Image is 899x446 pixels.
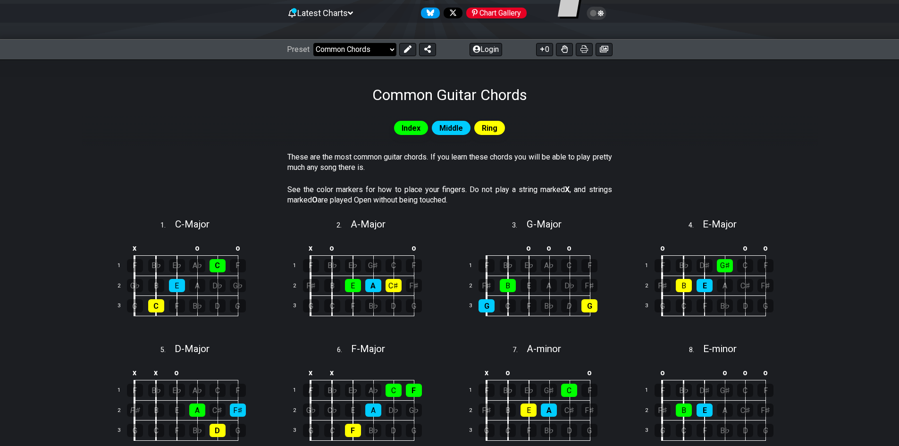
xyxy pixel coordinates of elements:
div: G [127,299,143,312]
a: Follow #fretflip at X [440,8,462,18]
td: 2 [112,400,134,421]
div: G♭ [303,404,319,417]
div: F♯ [757,404,773,417]
div: A [541,279,557,292]
div: G [127,424,143,437]
td: x [300,240,322,256]
div: F [581,259,597,272]
div: G♭ [406,404,422,417]
div: F [479,259,495,272]
div: B♭ [717,424,733,437]
div: F [406,259,422,272]
div: C [210,384,226,397]
div: A♭ [541,259,557,272]
div: B♭ [148,384,164,397]
div: F [303,384,319,397]
p: See the color markers for how to place your fingers. Do not play a string marked , and strings ma... [287,185,612,206]
div: C [210,259,226,272]
div: D [210,299,226,312]
div: E [697,404,713,417]
div: G [303,424,319,437]
span: Ring [482,121,497,135]
div: G [479,299,495,312]
div: F [479,384,495,397]
span: 1 . [160,220,175,231]
div: G♭ [230,279,246,292]
td: 2 [288,400,311,421]
td: 2 [463,400,486,421]
div: G♯ [365,259,381,272]
div: G♯ [717,259,733,272]
select: Preset [313,43,396,56]
div: G [303,299,319,312]
div: F♯ [230,404,246,417]
div: C♭ [324,404,340,417]
span: A - Major [351,219,386,230]
td: o [497,365,519,380]
span: F - Major [351,343,385,354]
div: C♯ [561,404,577,417]
td: o [756,240,776,256]
span: C - Major [175,219,210,230]
div: C [676,299,692,312]
td: 3 [463,421,486,441]
div: F [127,384,143,397]
td: 1 [639,256,662,276]
a: Follow #fretflip at Bluesky [417,8,440,18]
div: C [676,424,692,437]
td: 1 [288,380,311,401]
div: F [697,299,713,312]
div: F [697,424,713,437]
div: C [386,259,402,272]
div: E [345,279,361,292]
div: F [303,259,319,272]
div: F [406,384,422,397]
td: 1 [463,256,486,276]
div: C [500,299,516,312]
div: G [655,424,671,437]
div: F♯ [655,404,671,417]
div: G [406,299,422,312]
td: o [539,240,559,256]
div: F [169,424,185,437]
td: 2 [288,276,311,296]
div: A♭ [189,259,205,272]
div: G [479,424,495,437]
div: C [561,259,577,272]
div: B♭ [676,384,692,397]
td: 2 [639,276,662,296]
td: x [321,365,343,380]
div: F [521,299,537,312]
div: G [581,299,597,312]
strong: X [565,185,570,194]
div: A [541,404,557,417]
div: G♭ [127,279,143,292]
td: x [124,365,146,380]
button: Login [470,43,502,56]
div: E♭ [345,259,361,272]
div: A [365,404,381,417]
span: 7 . [513,345,527,355]
td: 3 [288,421,311,441]
button: 0 [536,43,553,56]
button: Share Preset [419,43,436,56]
div: D♭ [561,279,577,292]
div: B♭ [148,259,164,272]
span: E - Major [703,219,737,230]
div: F [345,299,361,312]
td: 3 [112,296,134,316]
div: F [345,424,361,437]
td: o [735,365,756,380]
div: G♯ [717,384,733,397]
td: 1 [288,256,311,276]
td: 3 [639,296,662,316]
div: D [737,424,753,437]
div: G [230,299,246,312]
span: D - Major [175,343,210,354]
div: E [169,404,185,417]
td: o [715,365,735,380]
div: B [500,279,516,292]
div: C [324,424,340,437]
div: F [127,259,143,272]
div: E [345,404,361,417]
